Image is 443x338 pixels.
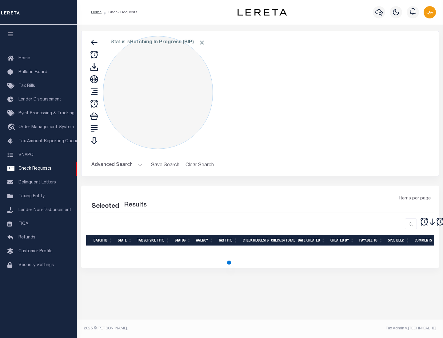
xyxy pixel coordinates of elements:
[130,40,205,45] b: Batching In Progress (BIP)
[79,326,260,331] div: 2025 © [PERSON_NAME].
[18,180,56,185] span: Delinquent Letters
[172,235,194,246] th: Status
[147,159,183,171] button: Save Search
[103,36,213,149] div: Click to Edit
[18,263,54,267] span: Security Settings
[18,84,35,88] span: Tax Bills
[7,124,17,132] i: travel_explore
[216,235,240,246] th: Tax Type
[237,9,287,16] img: logo-dark.svg
[91,10,102,14] a: Home
[18,70,47,74] span: Bulletin Board
[135,235,172,246] th: Tax Service Type
[412,235,440,246] th: Comments
[18,235,35,240] span: Refunds
[124,200,147,210] label: Results
[18,125,74,129] span: Order Management System
[18,139,78,143] span: Tax Amount Reporting Queue
[18,56,30,61] span: Home
[18,153,34,157] span: SNAPQ
[102,10,138,15] li: Check Requests
[183,159,217,171] button: Clear Search
[18,208,71,212] span: Lender Non-Disbursement
[199,39,205,46] span: Click to Remove
[18,249,52,253] span: Customer Profile
[18,222,28,226] span: TIQA
[424,6,436,18] img: svg+xml;base64,PHN2ZyB4bWxucz0iaHR0cDovL3d3dy53My5vcmcvMjAwMC9zdmciIHBvaW50ZXItZXZlbnRzPSJub25lIi...
[295,235,328,246] th: Date Created
[240,235,269,246] th: Check Requests
[18,194,45,198] span: Taxing Entity
[269,235,295,246] th: Check(s) Total
[91,202,119,211] div: Selected
[91,159,142,171] button: Advanced Search
[357,235,385,246] th: Payable To
[194,235,216,246] th: Agency
[115,235,135,246] th: State
[399,195,431,202] span: Items per page
[328,235,357,246] th: Created By
[265,326,436,331] div: Tax Admin v.[TECHNICAL_ID]
[18,111,74,116] span: Pymt Processing & Tracking
[18,97,61,102] span: Lender Disbursement
[18,167,51,171] span: Check Requests
[385,235,412,246] th: Spcl Delv.
[91,235,115,246] th: Batch Id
